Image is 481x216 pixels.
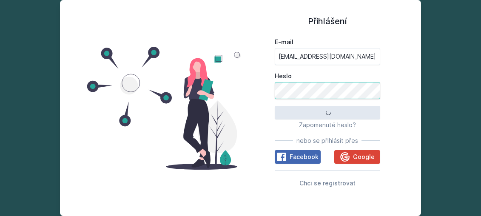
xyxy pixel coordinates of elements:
button: Google [334,150,380,164]
span: Facebook [290,153,319,161]
span: Zapomenuté heslo? [299,121,356,128]
h1: Přihlášení [275,15,380,28]
button: Chci se registrovat [299,178,356,188]
button: Přihlásit se [275,106,380,119]
label: Heslo [275,72,380,80]
button: Facebook [275,150,321,164]
span: nebo se přihlásit přes [296,136,358,145]
span: Google [353,153,375,161]
input: Tvoje e-mailová adresa [275,48,380,65]
label: E-mail [275,38,380,46]
span: Chci se registrovat [299,179,356,187]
